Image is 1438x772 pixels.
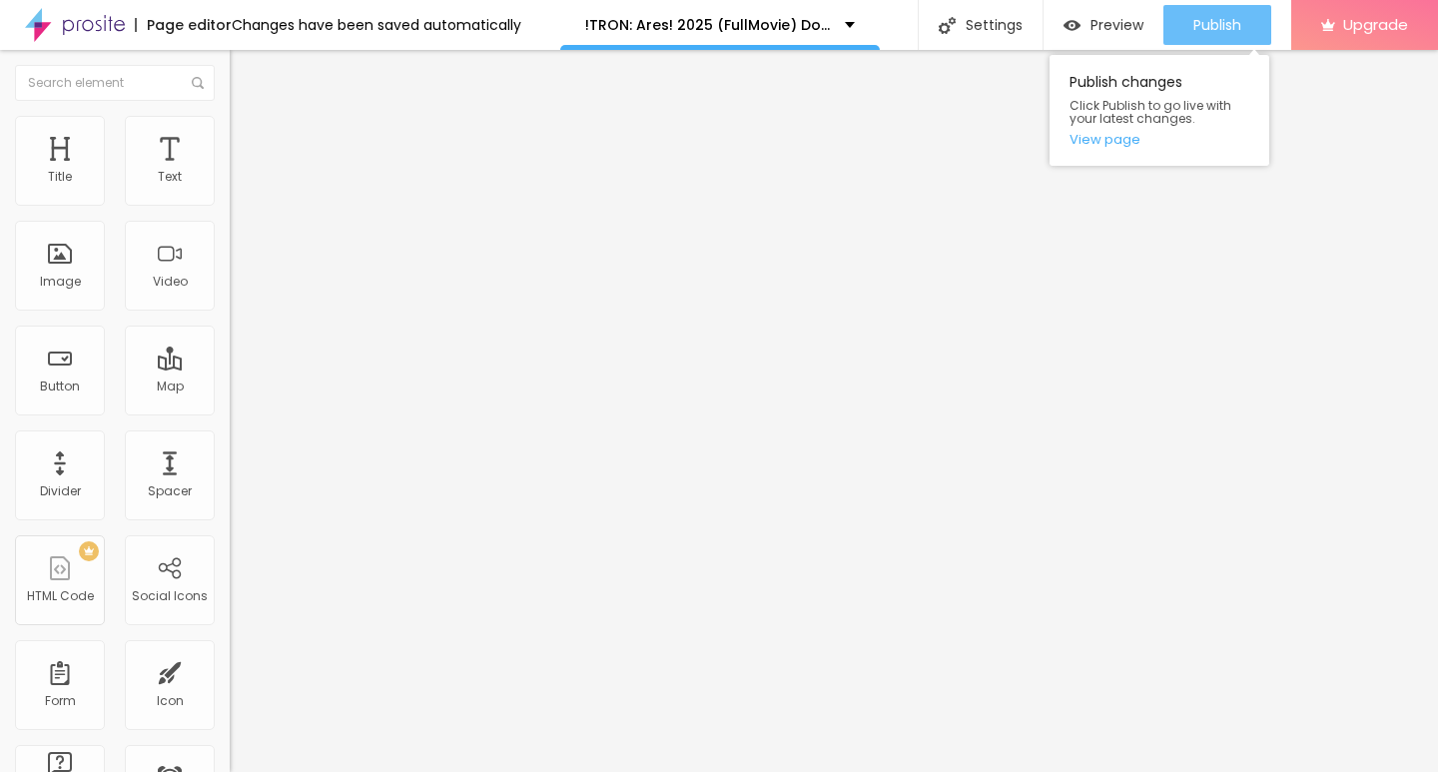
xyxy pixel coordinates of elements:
[1070,99,1249,125] span: Click Publish to go live with your latest changes.
[939,17,956,34] img: Icone
[48,170,72,184] div: Title
[40,380,80,393] div: Button
[157,694,184,708] div: Icon
[585,18,830,32] p: !TRON: Ares! 2025 (FullMovie) Download Mp4moviez 1080p, 720p, 480p & HD English/Hindi
[157,380,184,393] div: Map
[1064,17,1080,34] img: view-1.svg
[1044,5,1163,45] button: Preview
[1193,17,1241,33] span: Publish
[135,18,232,32] div: Page editor
[1163,5,1271,45] button: Publish
[15,65,215,101] input: Search element
[40,484,81,498] div: Divider
[1090,17,1143,33] span: Preview
[27,589,94,603] div: HTML Code
[158,170,182,184] div: Text
[232,18,521,32] div: Changes have been saved automatically
[45,694,76,708] div: Form
[1050,55,1269,166] div: Publish changes
[132,589,208,603] div: Social Icons
[230,50,1438,772] iframe: Editor
[153,275,188,289] div: Video
[1070,133,1249,146] a: View page
[1343,16,1408,33] span: Upgrade
[40,275,81,289] div: Image
[148,484,192,498] div: Spacer
[192,77,204,89] img: Icone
